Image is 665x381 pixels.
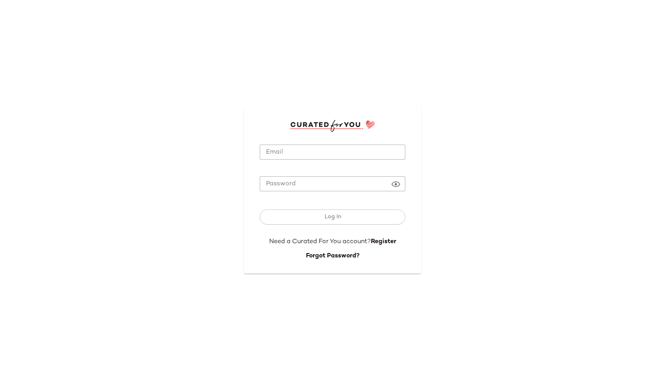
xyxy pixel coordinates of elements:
span: Log In [324,214,341,220]
img: cfy_login_logo.DGdB1djN.svg [290,120,375,132]
a: Forgot Password? [306,253,359,259]
a: Register [371,238,396,245]
span: Need a Curated For You account? [269,238,371,245]
button: Log In [260,210,405,225]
